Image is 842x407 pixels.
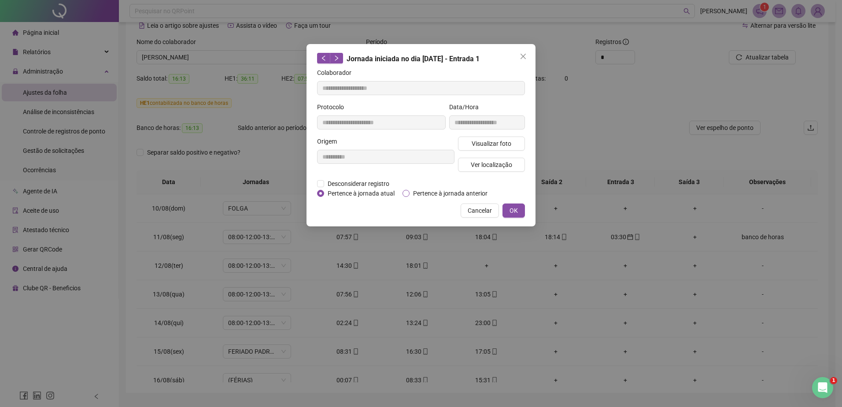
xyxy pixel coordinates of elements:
[830,377,837,384] span: 1
[317,102,350,112] label: Protocolo
[516,49,530,63] button: Close
[410,189,491,198] span: Pertence à jornada anterior
[520,53,527,60] span: close
[333,55,340,61] span: right
[449,102,484,112] label: Data/Hora
[458,158,525,172] button: Ver localização
[321,55,327,61] span: left
[461,203,499,218] button: Cancelar
[324,179,393,189] span: Desconsiderar registro
[458,137,525,151] button: Visualizar foto
[471,160,512,170] span: Ver localização
[330,53,343,63] button: right
[510,206,518,215] span: OK
[317,137,343,146] label: Origem
[812,377,833,398] iframe: Intercom live chat
[502,203,525,218] button: OK
[317,68,357,78] label: Colaborador
[324,189,398,198] span: Pertence à jornada atual
[472,139,511,148] span: Visualizar foto
[317,53,525,64] div: Jornada iniciada no dia [DATE] - Entrada 1
[468,206,492,215] span: Cancelar
[317,53,330,63] button: left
